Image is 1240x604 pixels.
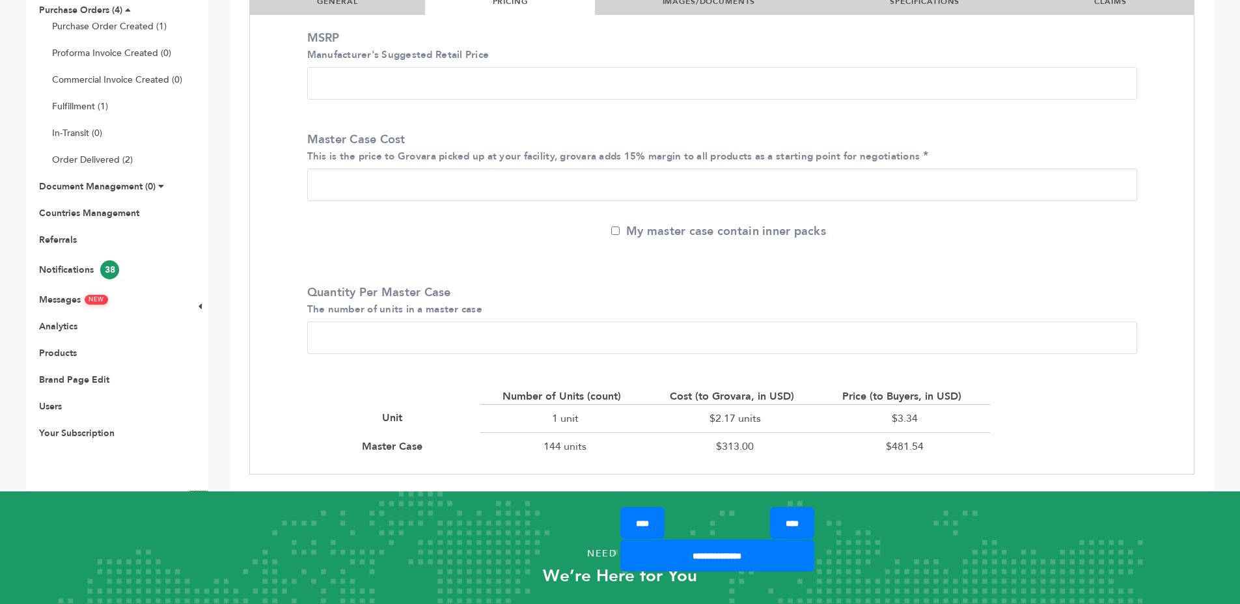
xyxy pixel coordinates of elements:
[307,131,1131,164] label: Master Case Cost
[39,207,139,219] a: Countries Management
[480,404,650,432] div: 1 unit
[307,150,920,163] small: This is the price to Grovara picked up at your facility, grovara adds 15% margin to all products ...
[39,347,77,359] a: Products
[39,320,77,333] a: Analytics
[670,389,801,404] div: Cost (to Grovara, in USD)
[842,389,968,404] div: Price (to Buyers, in USD)
[611,223,826,240] label: My master case contain inner packs
[85,295,108,305] span: NEW
[39,234,77,246] a: Referrals
[307,48,489,61] small: Manufacturer's Suggested Retail Price
[39,294,108,306] a: MessagesNEW
[52,127,102,139] a: In-Transit (0)
[820,432,990,460] div: $481.54
[307,30,1131,62] label: MSRP
[39,427,115,439] a: Your Subscription
[62,544,1178,564] p: Need Help?
[52,20,167,33] a: Purchase Order Created (1)
[52,74,182,86] a: Commercial Invoice Created (0)
[611,226,620,235] input: My master case contain inner packs
[100,260,119,279] span: 38
[362,439,429,454] div: Master Case
[543,564,697,588] strong: We’re Here for You
[307,284,1131,317] label: Quantity Per Master Case
[650,432,820,460] div: $313.00
[52,100,108,113] a: Fulfillment (1)
[650,404,820,432] div: $2.17 units
[480,432,650,460] div: 144 units
[503,389,627,404] div: Number of Units (count)
[39,400,62,413] a: Users
[39,264,119,276] a: Notifications38
[820,404,990,432] div: $3.34
[39,374,109,386] a: Brand Page Edit
[39,180,156,193] a: Document Management (0)
[382,411,409,425] div: Unit
[39,4,122,16] a: Purchase Orders (4)
[307,303,482,316] small: The number of units in a master case
[52,154,133,166] a: Order Delivered (2)
[52,47,171,59] a: Proforma Invoice Created (0)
